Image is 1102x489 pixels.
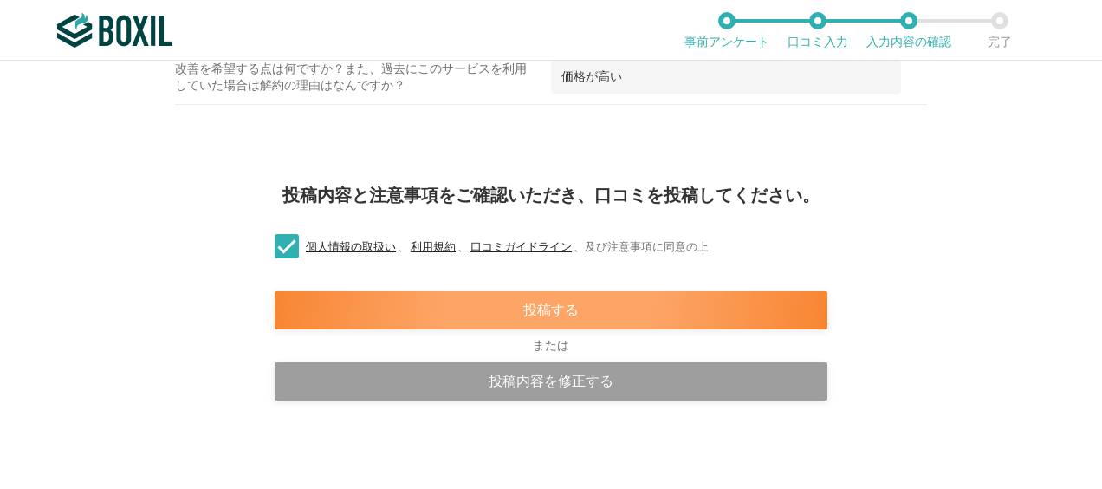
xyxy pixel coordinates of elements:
[409,240,457,253] a: 利用規約
[275,291,827,329] div: 投稿する
[304,240,398,253] a: 個人情報の取扱い
[261,238,709,257] label: 、 、 、 及び注意事項に同意の上
[561,70,622,83] span: 価格が高い
[772,12,863,49] li: 口コミ入力
[954,12,1045,49] li: 完了
[57,13,172,48] img: ボクシルSaaS_ロゴ
[863,12,954,49] li: 入力内容の確認
[469,240,574,253] a: 口コミガイドライン
[681,12,772,49] li: 事前アンケート
[175,61,551,104] div: 改善を希望する点は何ですか？また、過去にこのサービスを利用していた場合は解約の理由はなんですか？
[275,362,827,401] div: 投稿内容を修正する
